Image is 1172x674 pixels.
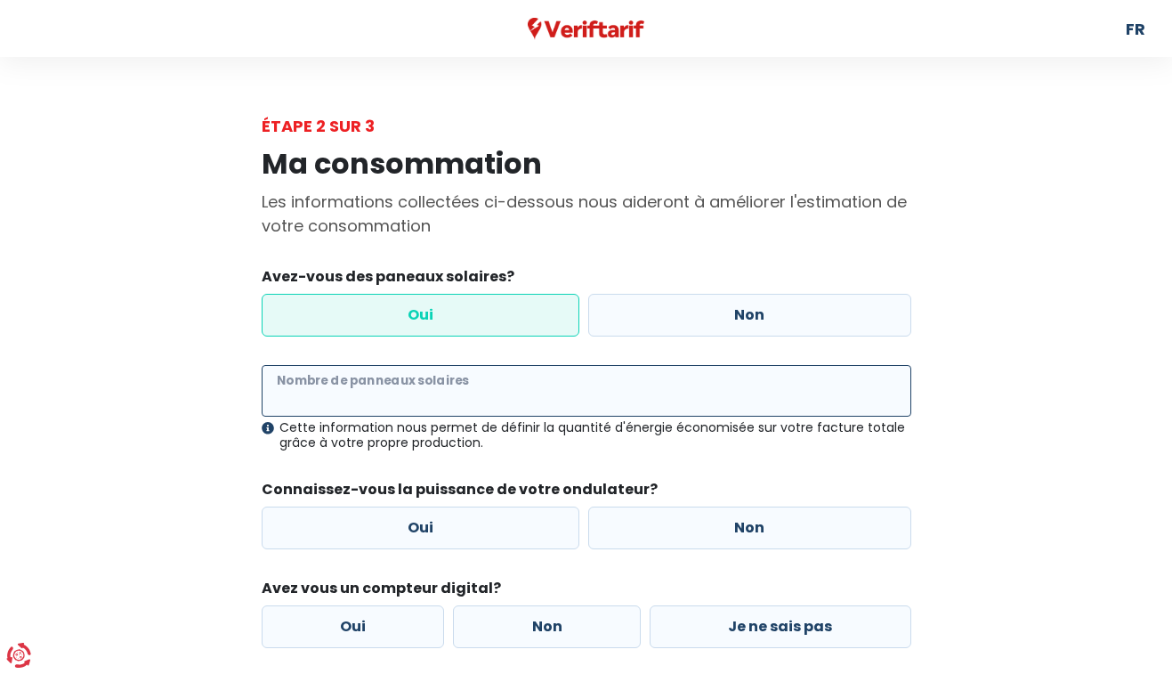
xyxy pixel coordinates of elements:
h1: Ma consommation [262,147,911,181]
label: Non [453,605,641,648]
label: Oui [262,294,580,337]
legend: Avez vous un compteur digital? [262,578,911,605]
label: Non [588,294,911,337]
div: Étape 2 sur 3 [262,114,911,138]
label: Oui [262,605,445,648]
img: Veriftarif logo [528,18,644,40]
div: Cette information nous permet de définir la quantité d'énergie économisée sur votre facture total... [262,420,911,451]
label: Non [588,507,911,549]
label: Oui [262,507,580,549]
legend: Avez-vous des paneaux solaires? [262,266,911,294]
p: Les informations collectées ci-dessous nous aideront à améliorer l'estimation de votre consommation [262,190,911,238]
legend: Connaissez-vous la puissance de votre ondulateur? [262,479,911,507]
label: Je ne sais pas [650,605,911,648]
